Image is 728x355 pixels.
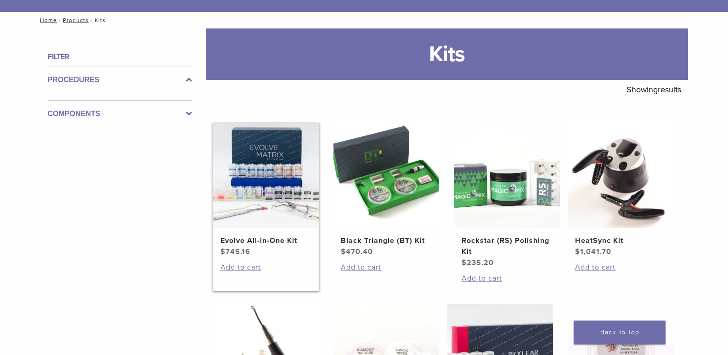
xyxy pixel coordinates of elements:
span: / [57,18,63,23]
label: Procedures [48,74,192,85]
a: Evolve All-in-One KitEvolve All-in-One Kit $745.16 [213,122,320,257]
bdi: 1,041.70 [575,247,611,256]
a: Add to cart: “HeatSync Kit” [575,262,666,273]
a: HeatSync KitHeatSync Kit $1,041.70 [567,122,674,257]
span: $ [220,247,226,256]
a: Rockstar (RS) Polishing KitRockstar (RS) Polishing Kit $235.20 [454,122,561,268]
span: / [89,18,95,23]
span: $ [575,247,580,256]
img: Evolve All-in-One Kit [213,122,319,228]
h2: Evolve All-in-One Kit [220,235,311,246]
a: Add to cart: “Black Triangle (BT) Kit” [341,262,432,273]
a: Products [63,17,89,23]
a: Add to cart: “Rockstar (RS) Polishing Kit” [462,273,553,284]
img: HeatSync Kit [568,122,673,228]
h2: HeatSync Kit [575,235,666,246]
bdi: 745.16 [220,247,250,256]
a: Add to cart: “Evolve All-in-One Kit” [220,262,311,273]
img: Rockstar (RS) Polishing Kit [454,122,560,228]
span: $ [462,258,467,267]
a: Home [37,17,57,23]
img: Black Triangle (BT) Kit [333,122,439,228]
bdi: 470.40 [341,247,373,256]
a: Back To Top [574,321,666,344]
a: Black Triangle (BT) KitBlack Triangle (BT) Kit $470.40 [333,122,440,257]
span: $ [341,247,346,256]
nav: Kits [34,12,695,28]
h2: Black Triangle (BT) Kit [341,235,432,246]
label: Components [48,108,192,119]
h4: Filter [48,51,192,62]
bdi: 235.20 [462,258,494,267]
p: Showing results [626,80,681,99]
h1: Kits [206,28,688,80]
h2: Rockstar (RS) Polishing Kit [462,235,553,257]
